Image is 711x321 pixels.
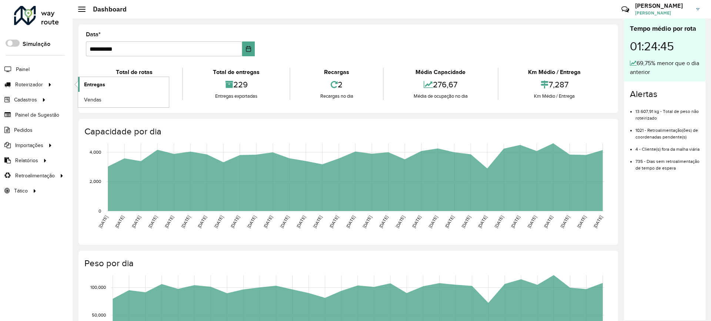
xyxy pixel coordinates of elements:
[114,215,125,229] text: [DATE]
[131,215,141,229] text: [DATE]
[292,68,381,77] div: Recargas
[185,93,287,100] div: Entregas exportadas
[560,215,570,229] text: [DATE]
[78,77,169,92] a: Entregas
[90,285,106,290] text: 100,000
[411,215,422,229] text: [DATE]
[500,68,609,77] div: Km Médio / Entrega
[213,215,224,229] text: [DATE]
[630,59,700,77] div: 69,75% menor que o dia anterior
[444,215,455,229] text: [DATE]
[15,81,43,88] span: Roteirizador
[180,215,191,229] text: [DATE]
[494,215,504,229] text: [DATE]
[92,312,106,317] text: 50,000
[592,215,603,229] text: [DATE]
[279,215,290,229] text: [DATE]
[292,77,381,93] div: 2
[527,215,537,229] text: [DATE]
[635,103,700,121] li: 13.607,91 kg - Total de peso não roteirizado
[84,258,611,269] h4: Peso por dia
[98,215,109,229] text: [DATE]
[86,30,101,39] label: Data
[88,68,180,77] div: Total de rotas
[14,96,37,104] span: Cadastros
[630,89,700,100] h4: Alertas
[86,5,127,13] h2: Dashboard
[78,92,169,107] a: Vendas
[635,153,700,171] li: 735 - Dias sem retroalimentação de tempo de espera
[385,77,495,93] div: 276,67
[362,215,373,229] text: [DATE]
[84,126,611,137] h4: Capacidade por dia
[147,215,158,229] text: [DATE]
[576,215,587,229] text: [DATE]
[197,215,207,229] text: [DATE]
[164,215,174,229] text: [DATE]
[14,187,28,195] span: Tático
[385,68,495,77] div: Média Capacidade
[263,215,273,229] text: [DATE]
[246,215,257,229] text: [DATE]
[99,208,101,213] text: 0
[292,93,381,100] div: Recargas no dia
[477,215,488,229] text: [DATE]
[90,150,101,154] text: 4,000
[500,77,609,93] div: 7,287
[16,66,30,73] span: Painel
[385,93,495,100] div: Média de ocupação no dia
[635,121,700,140] li: 1021 - Retroalimentação(ões) de coordenadas pendente(s)
[15,141,43,149] span: Importações
[328,215,339,229] text: [DATE]
[84,81,105,88] span: Entregas
[23,40,50,49] label: Simulação
[185,68,287,77] div: Total de entregas
[84,96,101,104] span: Vendas
[185,77,287,93] div: 229
[500,93,609,100] div: Km Médio / Entrega
[345,215,356,229] text: [DATE]
[395,215,405,229] text: [DATE]
[510,215,521,229] text: [DATE]
[15,111,59,119] span: Painel de Sugestão
[428,215,438,229] text: [DATE]
[635,140,700,153] li: 4 - Cliente(s) fora da malha viária
[242,41,255,56] button: Choose Date
[312,215,323,229] text: [DATE]
[543,215,554,229] text: [DATE]
[630,34,700,59] div: 01:24:45
[14,126,33,134] span: Pedidos
[635,10,691,16] span: [PERSON_NAME]
[15,172,55,180] span: Retroalimentação
[635,2,691,9] h3: [PERSON_NAME]
[617,1,633,17] a: Contato Rápido
[378,215,389,229] text: [DATE]
[296,215,306,229] text: [DATE]
[461,215,471,229] text: [DATE]
[630,24,700,34] div: Tempo médio por rota
[230,215,240,229] text: [DATE]
[15,157,38,164] span: Relatórios
[90,179,101,184] text: 2,000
